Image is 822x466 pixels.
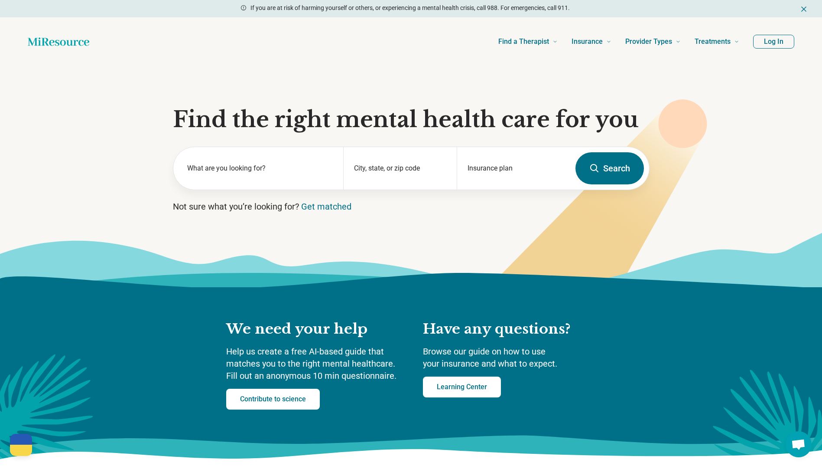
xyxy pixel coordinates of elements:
h2: We need your help [226,320,406,338]
a: Contribute to science [226,389,320,410]
button: Log In [753,35,794,49]
a: Find a Therapist [498,24,558,59]
span: Provider Types [625,36,672,48]
p: Browse our guide on how to use your insurance and what to expect. [423,345,596,370]
span: Treatments [695,36,731,48]
a: Provider Types [625,24,681,59]
p: Help us create a free AI-based guide that matches you to the right mental healthcare. Fill out an... [226,345,406,382]
span: Insurance [572,36,603,48]
p: Not sure what you’re looking for? [173,200,650,213]
a: Insurance [572,24,611,59]
p: If you are at risk of harming yourself or others, or experiencing a mental health crisis, call 98... [250,3,570,13]
a: Learning Center [423,377,501,397]
button: Dismiss [799,3,808,14]
h1: Find the right mental health care for you [173,107,650,133]
button: Search [575,152,644,184]
a: Treatments [695,24,739,59]
a: Get matched [301,201,351,212]
label: What are you looking for? [187,163,333,174]
div: Open chat [786,431,812,457]
span: Find a Therapist [498,36,549,48]
h2: Have any questions? [423,320,596,338]
a: Home page [28,33,89,50]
